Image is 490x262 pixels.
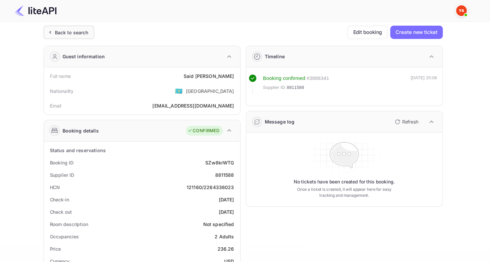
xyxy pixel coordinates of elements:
p: No tickets have been created for this booking. [294,178,395,185]
div: Nationality [50,88,74,95]
button: Create new ticket [390,26,442,39]
div: 121160/2264336023 [187,184,234,191]
div: 8811588 [215,171,234,178]
div: Guest information [63,53,105,60]
div: Said [PERSON_NAME] [184,73,234,80]
img: Yandex Support [456,5,467,16]
div: 2 Adults [215,233,234,240]
div: Not specified [203,221,234,228]
div: 236.26 [218,245,234,252]
div: Supplier ID [50,171,74,178]
div: Full name [50,73,71,80]
p: Once a ticket is created, it will appear here for easy tracking and management. [292,186,397,198]
div: Booking ID [50,159,74,166]
div: [EMAIL_ADDRESS][DOMAIN_NAME] [152,102,234,109]
div: Booking confirmed [263,75,305,82]
div: HCN [50,184,60,191]
button: Edit booking [347,26,388,39]
div: Check-in [50,196,69,203]
div: Room description [50,221,88,228]
p: Refresh [402,118,418,125]
div: Timeline [265,53,285,60]
button: Refresh [391,117,421,127]
img: LiteAPI Logo [15,5,57,16]
div: SZw8krWTG [205,159,234,166]
div: [DATE] 20:08 [411,75,437,94]
div: [DATE] [219,208,234,215]
div: Booking details [63,127,99,134]
div: Email [50,102,62,109]
div: CONFIRMED [188,128,219,134]
span: United States [175,85,183,97]
span: 8811588 [287,84,304,91]
div: # 3886341 [306,75,329,82]
div: Price [50,245,61,252]
div: Back to search [55,29,88,36]
div: [GEOGRAPHIC_DATA] [186,88,234,95]
div: Status and reservations [50,147,106,154]
div: Check out [50,208,72,215]
div: Message log [265,118,295,125]
span: Supplier ID: [263,84,286,91]
div: [DATE] [219,196,234,203]
div: Occupancies [50,233,79,240]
